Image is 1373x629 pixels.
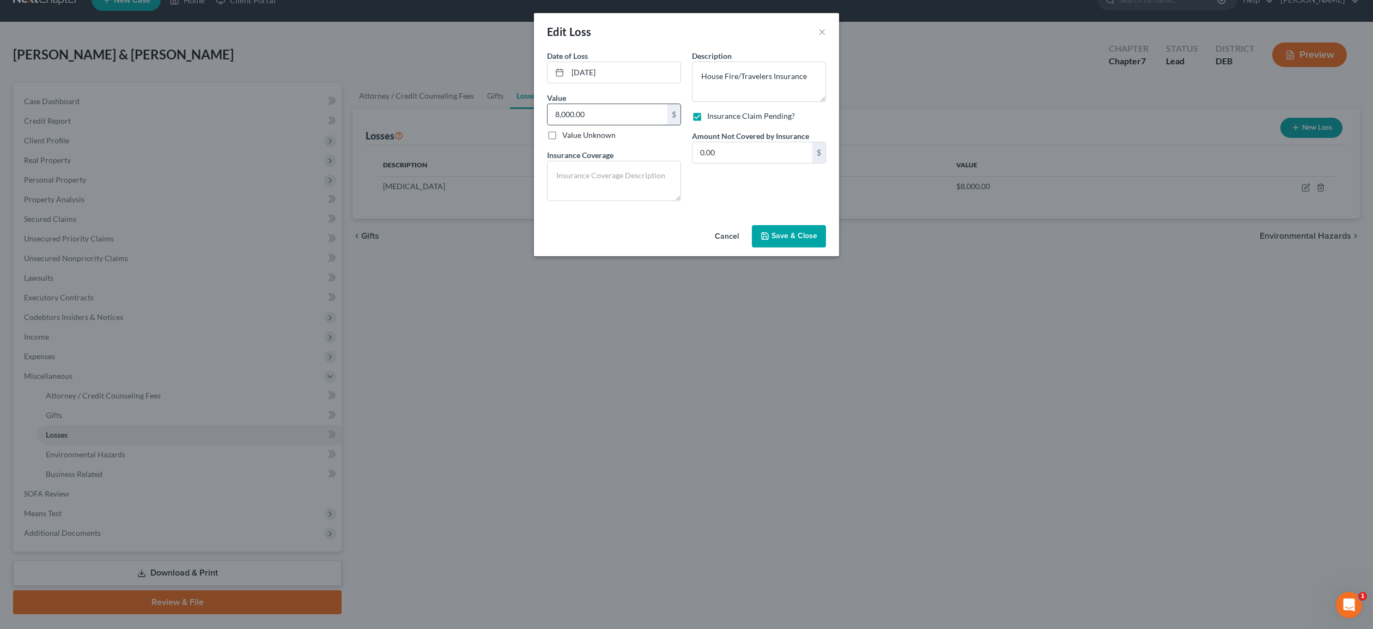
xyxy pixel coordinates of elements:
[812,142,825,163] div: $
[547,25,567,38] span: Edit
[706,226,748,248] button: Cancel
[547,92,566,104] label: Value
[547,150,613,160] span: Insurance Coverage
[692,51,732,61] span: Description
[547,51,588,61] span: Date of Loss
[667,104,681,125] div: $
[569,25,592,38] span: Loss
[818,25,826,38] button: ×
[752,225,826,248] button: Save & Close
[692,130,809,142] label: Amount Not Covered by Insurance
[707,111,795,122] label: Insurance Claim Pending?
[1336,592,1362,618] iframe: Intercom live chat
[692,142,812,163] input: 0.00
[771,232,817,241] span: Save & Close
[548,104,667,125] input: 0.00
[562,130,616,141] label: Value Unknown
[568,62,681,83] input: MM/YYYY
[1358,592,1367,601] span: 1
